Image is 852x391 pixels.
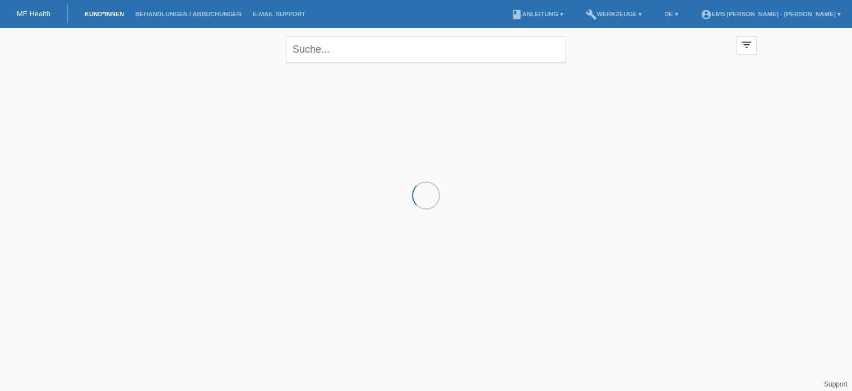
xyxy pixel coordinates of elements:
[286,36,566,63] input: Suche...
[586,9,597,20] i: build
[824,380,848,388] a: Support
[659,11,683,17] a: DE ▾
[17,10,50,18] a: MF Health
[247,11,311,17] a: E-Mail Support
[129,11,247,17] a: Behandlungen / Abbuchungen
[79,11,129,17] a: Kund*innen
[695,11,846,17] a: account_circleEMS [PERSON_NAME] - [PERSON_NAME] ▾
[740,39,753,51] i: filter_list
[506,11,569,17] a: bookAnleitung ▾
[701,9,712,20] i: account_circle
[580,11,648,17] a: buildWerkzeuge ▾
[511,9,522,20] i: book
